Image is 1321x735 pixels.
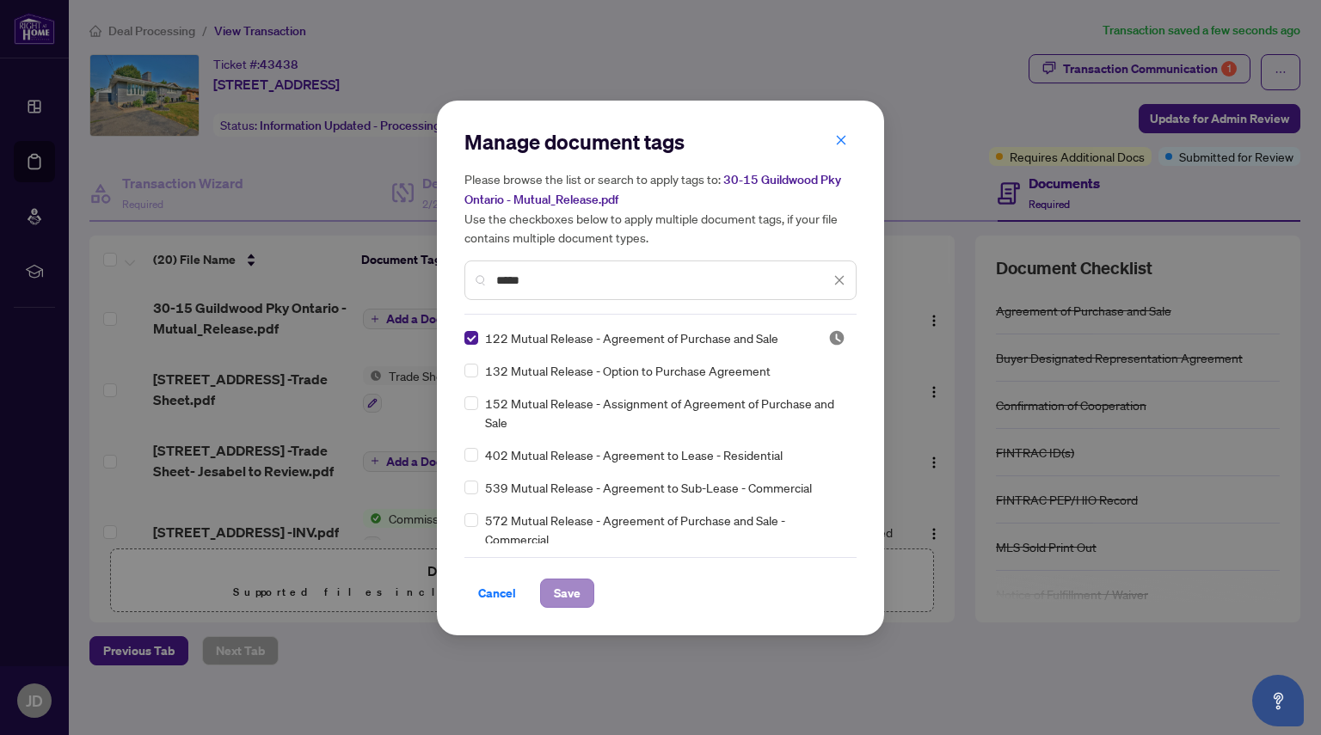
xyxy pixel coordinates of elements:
[1252,675,1304,726] button: Open asap
[554,579,581,607] span: Save
[833,274,845,286] span: close
[485,328,778,347] span: 122 Mutual Release - Agreement of Purchase and Sale
[478,579,516,607] span: Cancel
[485,445,783,464] span: 402 Mutual Release - Agreement to Lease - Residential
[485,394,846,432] span: 152 Mutual Release - Assignment of Agreement of Purchase and Sale
[464,169,857,247] h5: Please browse the list or search to apply tags to: Use the checkboxes below to apply multiple doc...
[485,361,771,380] span: 132 Mutual Release - Option to Purchase Agreement
[464,128,857,156] h2: Manage document tags
[485,511,846,548] span: 572 Mutual Release - Agreement of Purchase and Sale - Commercial
[835,134,847,146] span: close
[828,329,845,346] img: status
[828,329,845,346] span: Pending Review
[540,579,594,608] button: Save
[464,579,530,608] button: Cancel
[485,478,812,497] span: 539 Mutual Release - Agreement to Sub-Lease - Commercial
[464,172,841,207] span: 30-15 Guildwood Pky Ontario - Mutual_Release.pdf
